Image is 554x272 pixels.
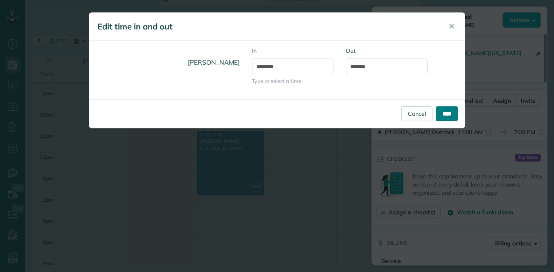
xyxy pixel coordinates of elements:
[346,47,428,55] label: Out
[252,47,334,55] label: In
[401,106,432,121] a: Cancel
[97,21,437,32] h5: Edit time in and out
[448,22,455,31] span: ✕
[252,77,334,85] span: Type or select a time
[95,51,240,74] h4: [PERSON_NAME]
